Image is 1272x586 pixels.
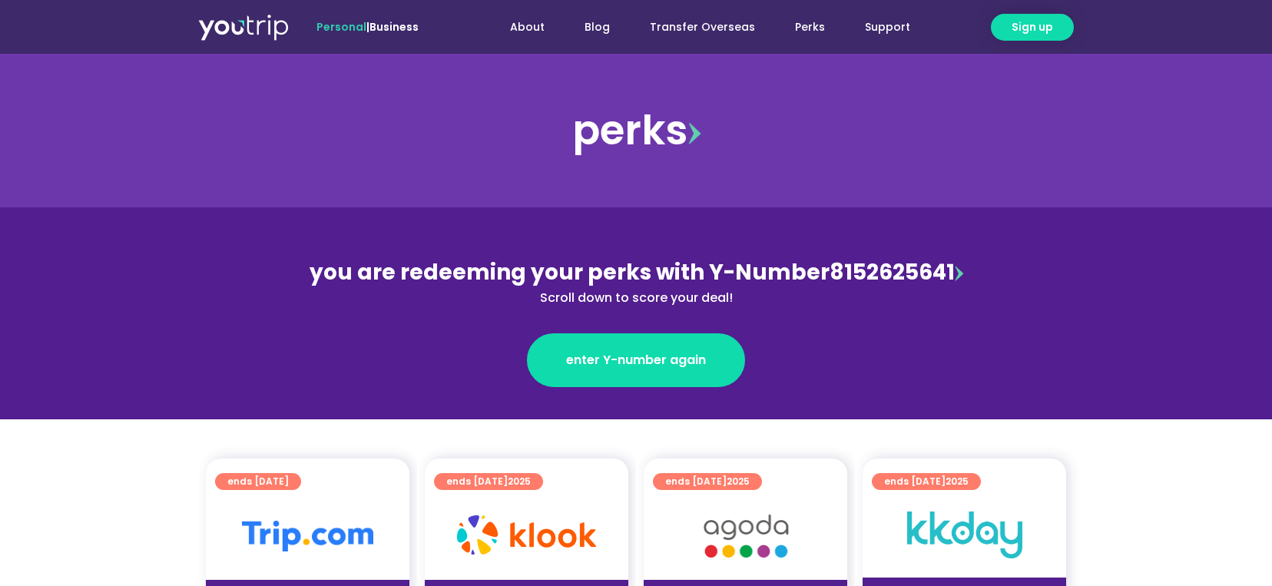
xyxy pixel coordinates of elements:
[303,289,969,307] div: Scroll down to score your deal!
[434,473,543,490] a: ends [DATE]2025
[991,14,1074,41] a: Sign up
[316,19,366,35] span: Personal
[727,475,750,488] span: 2025
[215,473,301,490] a: ends [DATE]
[446,473,531,490] span: ends [DATE]
[946,475,969,488] span: 2025
[303,257,969,307] div: 8152625641
[460,13,930,41] nav: Menu
[566,351,706,369] span: enter Y-number again
[490,13,565,41] a: About
[884,473,969,490] span: ends [DATE]
[369,19,419,35] a: Business
[872,473,981,490] a: ends [DATE]2025
[508,475,531,488] span: 2025
[227,473,289,490] span: ends [DATE]
[630,13,775,41] a: Transfer Overseas
[316,19,419,35] span: |
[565,13,630,41] a: Blog
[310,257,830,287] span: you are redeeming your perks with Y-Number
[665,473,750,490] span: ends [DATE]
[527,333,745,387] a: enter Y-number again
[845,13,930,41] a: Support
[1012,19,1053,35] span: Sign up
[653,473,762,490] a: ends [DATE]2025
[775,13,845,41] a: Perks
